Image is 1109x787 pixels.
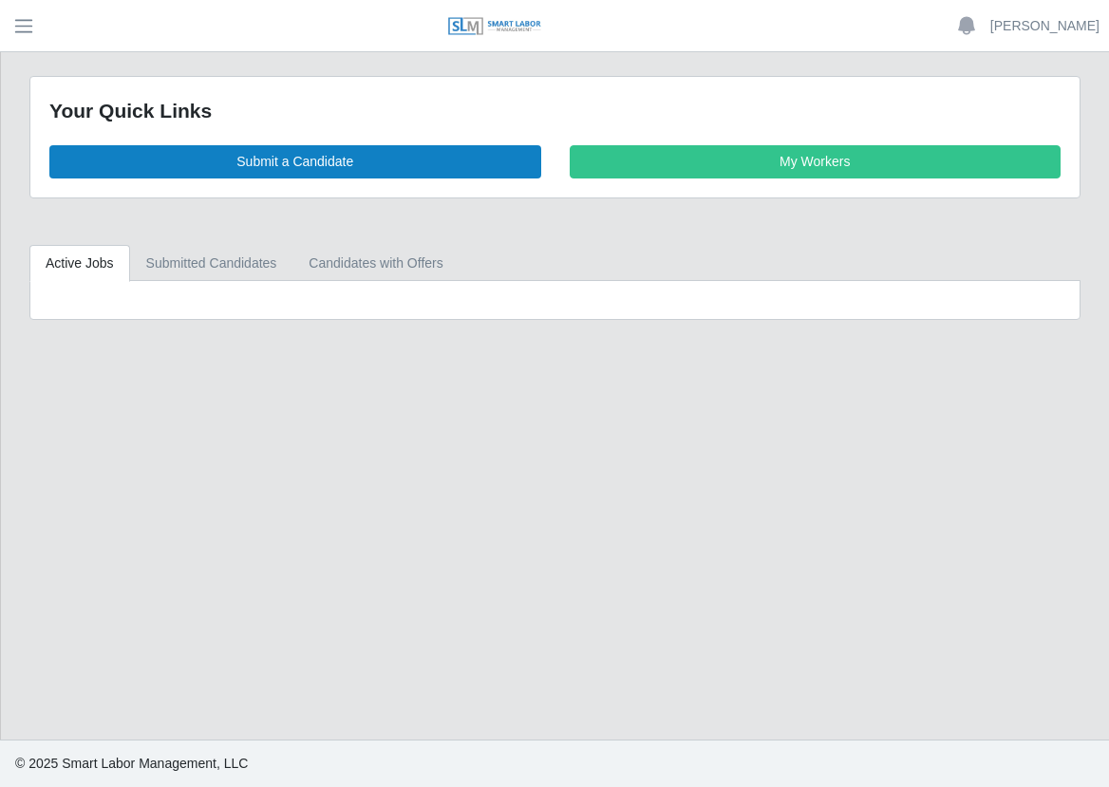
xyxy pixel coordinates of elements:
a: Active Jobs [29,245,130,282]
a: [PERSON_NAME] [990,16,1100,36]
div: Your Quick Links [49,96,1061,126]
a: Submitted Candidates [130,245,293,282]
span: © 2025 Smart Labor Management, LLC [15,756,248,771]
a: Candidates with Offers [292,245,459,282]
a: My Workers [570,145,1062,178]
img: SLM Logo [447,16,542,37]
a: Submit a Candidate [49,145,541,178]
